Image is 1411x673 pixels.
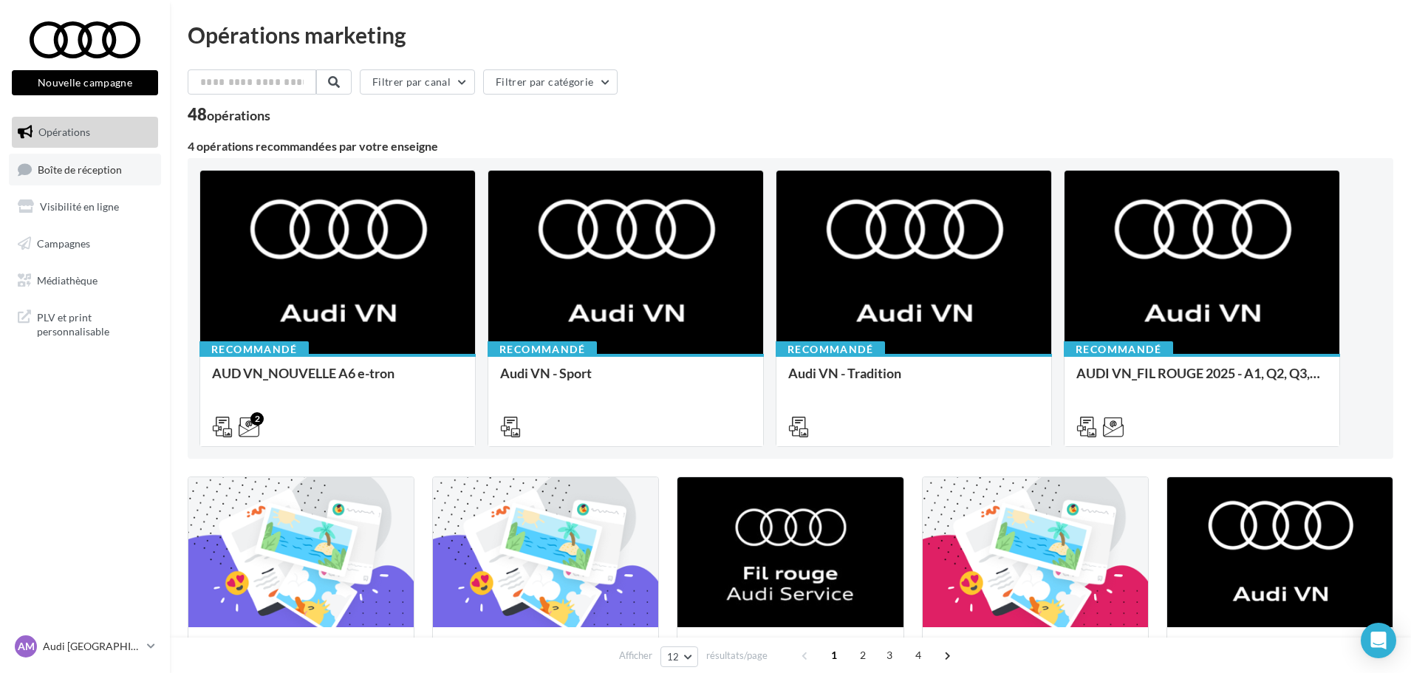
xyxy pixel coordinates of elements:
[188,24,1393,46] div: Opérations marketing
[776,341,885,358] div: Recommandé
[9,117,161,148] a: Opérations
[188,106,270,123] div: 48
[188,140,1393,152] div: 4 opérations recommandées par votre enseigne
[878,643,901,667] span: 3
[38,163,122,175] span: Boîte de réception
[38,126,90,138] span: Opérations
[9,191,161,222] a: Visibilité en ligne
[12,70,158,95] button: Nouvelle campagne
[212,366,463,395] div: AUD VN_NOUVELLE A6 e-tron
[619,649,652,663] span: Afficher
[1361,623,1396,658] div: Open Intercom Messenger
[9,154,161,185] a: Boîte de réception
[37,237,90,250] span: Campagnes
[250,412,264,426] div: 2
[706,649,768,663] span: résultats/page
[37,307,152,339] span: PLV et print personnalisable
[199,341,309,358] div: Recommandé
[12,632,158,660] a: AM Audi [GEOGRAPHIC_DATA]
[40,200,119,213] span: Visibilité en ligne
[1076,366,1328,395] div: AUDI VN_FIL ROUGE 2025 - A1, Q2, Q3, Q5 et Q4 e-tron
[788,366,1039,395] div: Audi VN - Tradition
[500,366,751,395] div: Audi VN - Sport
[43,639,141,654] p: Audi [GEOGRAPHIC_DATA]
[906,643,930,667] span: 4
[9,301,161,345] a: PLV et print personnalisable
[18,639,35,654] span: AM
[207,109,270,122] div: opérations
[667,651,680,663] span: 12
[9,228,161,259] a: Campagnes
[822,643,846,667] span: 1
[483,69,618,95] button: Filtrer par catégorie
[37,273,98,286] span: Médiathèque
[851,643,875,667] span: 2
[360,69,475,95] button: Filtrer par canal
[660,646,698,667] button: 12
[488,341,597,358] div: Recommandé
[1064,341,1173,358] div: Recommandé
[9,265,161,296] a: Médiathèque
